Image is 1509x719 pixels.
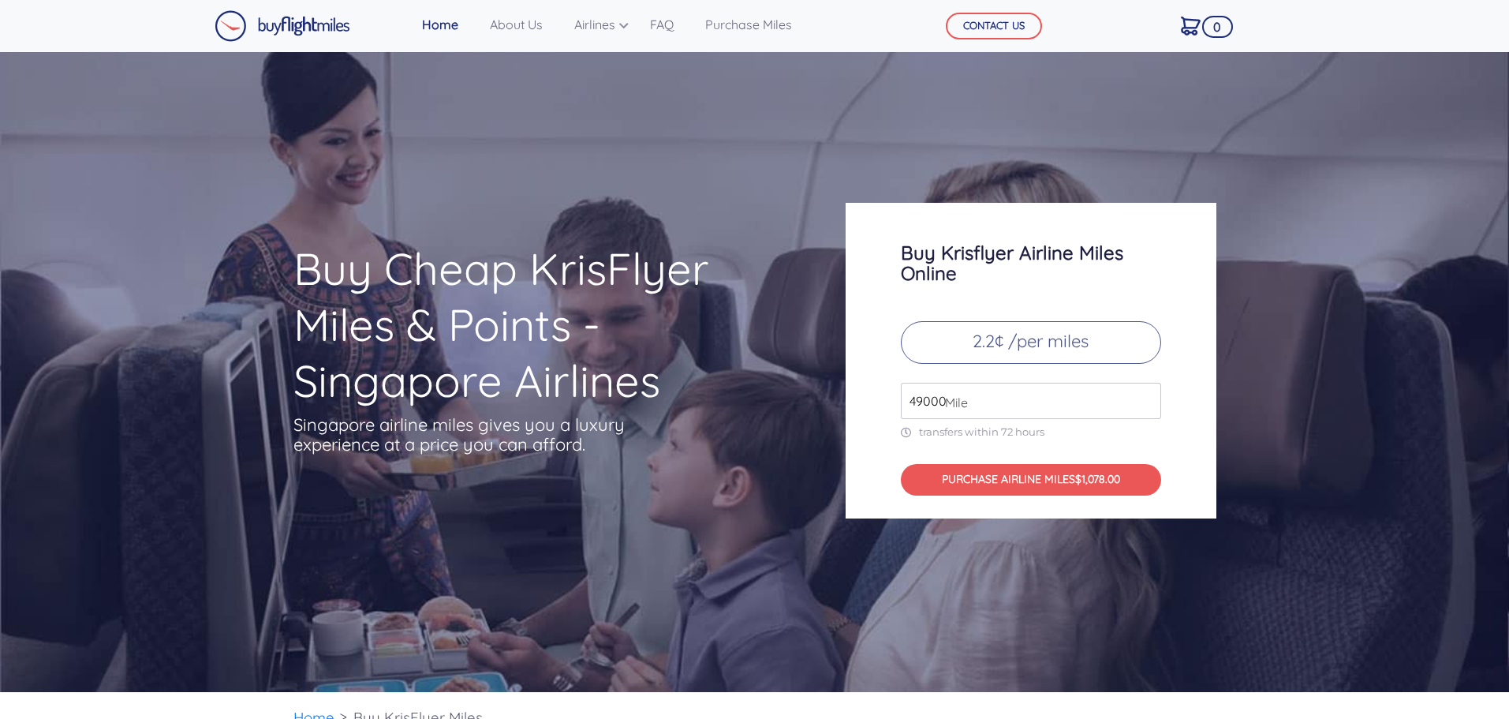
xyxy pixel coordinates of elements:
[1202,16,1233,38] span: 0
[484,9,549,40] a: About Us
[416,9,465,40] a: Home
[1175,9,1207,42] a: 0
[901,464,1161,496] button: PURCHASE AIRLINE MILES$1,078.00
[901,242,1161,283] h3: Buy Krisflyer Airline Miles Online
[293,241,784,409] h1: Buy Cheap KrisFlyer Miles & Points - Singapore Airlines
[215,10,350,42] img: Buy Flight Miles Logo
[215,6,350,46] a: Buy Flight Miles Logo
[568,9,625,40] a: Airlines
[946,13,1042,39] button: CONTACT US
[699,9,798,40] a: Purchase Miles
[901,425,1161,439] p: transfers within 72 hours
[937,393,968,412] span: Mile
[901,321,1161,364] p: 2.2¢ /per miles
[1075,472,1120,486] span: $1,078.00
[1181,17,1201,36] img: Cart
[293,415,648,455] p: Singapore airline miles gives you a luxury experience at a price you can afford.
[644,9,680,40] a: FAQ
